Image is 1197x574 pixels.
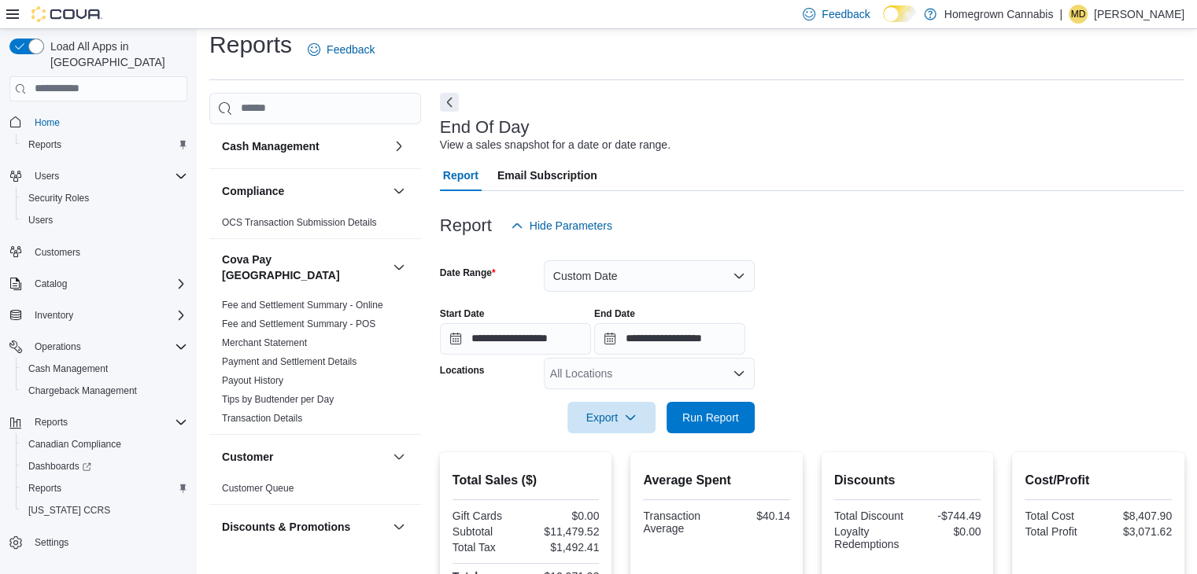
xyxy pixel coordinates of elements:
button: Catalog [28,274,73,293]
span: Catalog [35,278,67,290]
a: Merchant Statement [222,337,307,348]
span: Users [28,214,53,226]
div: $0.00 [529,510,599,522]
button: Catalog [3,273,194,295]
div: Customer [209,479,421,504]
button: Cova Pay [GEOGRAPHIC_DATA] [390,258,408,277]
a: [US_STATE] CCRS [22,501,116,520]
h3: Report [440,216,492,235]
span: Reports [22,479,187,498]
span: OCS Transaction Submission Details [222,216,377,229]
h1: Reports [209,29,292,61]
p: [PERSON_NAME] [1094,5,1184,24]
button: Operations [3,336,194,358]
button: Customers [3,241,194,263]
p: Homegrown Cannabis [944,5,1054,24]
label: Locations [440,364,485,377]
span: Catalog [28,274,187,293]
button: Export [567,402,656,433]
span: Inventory [35,309,73,322]
span: Hide Parameters [530,218,612,234]
div: $0.00 [911,525,981,538]
button: Discounts & Promotions [390,517,408,536]
button: Customer [390,447,408,466]
h3: End Of Day [440,118,530,137]
a: Customers [28,243,87,262]
button: Next [440,93,459,112]
span: Fee and Settlement Summary - Online [222,299,383,311]
a: Home [28,113,66,132]
h2: Discounts [834,471,981,490]
button: Cova Pay [GEOGRAPHIC_DATA] [222,252,386,283]
span: Settings [35,536,68,549]
h2: Total Sales ($) [453,471,600,490]
span: Chargeback Management [22,381,187,400]
div: $40.14 [720,510,790,522]
span: Payout History [222,374,283,387]
button: Chargeback Management [16,380,194,402]
h3: Customer [222,449,273,465]
a: Users [22,211,59,230]
span: Inventory [28,306,187,325]
span: Reports [28,138,61,151]
div: Transaction Average [643,510,713,535]
label: Date Range [440,267,496,279]
h2: Cost/Profit [1025,471,1172,490]
h3: Compliance [222,183,284,199]
a: Customer Queue [222,483,294,494]
span: Users [28,167,187,186]
a: Payout History [222,375,283,386]
a: Discounts [222,553,264,564]
h3: Discounts & Promotions [222,519,350,535]
button: Reports [16,134,194,156]
a: Transaction Details [222,413,302,424]
button: Reports [16,477,194,499]
span: Reports [35,416,68,429]
button: Users [28,167,65,186]
span: Operations [35,340,81,353]
button: Reports [3,411,194,433]
a: Security Roles [22,189,95,208]
input: Press the down key to open a popover containing a calendar. [440,323,591,355]
label: End Date [594,307,635,320]
button: Operations [28,337,87,356]
span: Feedback [327,42,375,57]
div: Michael Denomme [1069,5,1088,24]
button: Customer [222,449,386,465]
button: Cash Management [390,137,408,156]
span: Canadian Compliance [28,438,121,451]
button: Cash Management [222,138,386,154]
h3: Cash Management [222,138,320,154]
button: Hide Parameters [504,210,619,241]
button: Home [3,111,194,134]
span: Security Roles [22,189,187,208]
a: Payment and Settlement Details [222,356,357,367]
div: Total Tax [453,541,523,554]
span: Dashboards [22,457,187,476]
div: Gift Cards [453,510,523,522]
div: $3,071.62 [1102,525,1172,538]
label: Start Date [440,307,485,320]
span: Customers [35,246,80,259]
span: Customers [28,242,187,262]
span: Load All Apps in [GEOGRAPHIC_DATA] [44,39,187,70]
div: Total Profit [1025,525,1095,538]
div: Subtotal [453,525,523,538]
span: Canadian Compliance [22,435,187,454]
a: Tips by Budtender per Day [222,394,334,405]
div: -$744.49 [911,510,981,522]
div: Total Discount [834,510,904,522]
a: Reports [22,479,68,498]
a: Dashboards [22,457,98,476]
img: Cova [31,6,102,22]
button: Custom Date [544,260,755,292]
div: $1,492.41 [529,541,599,554]
button: Canadian Compliance [16,433,194,455]
span: Discounts [222,552,264,565]
span: Report [443,160,478,191]
a: Cash Management [22,359,114,378]
button: Open list of options [733,367,745,380]
span: [US_STATE] CCRS [28,504,110,517]
button: Run Report [667,402,755,433]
